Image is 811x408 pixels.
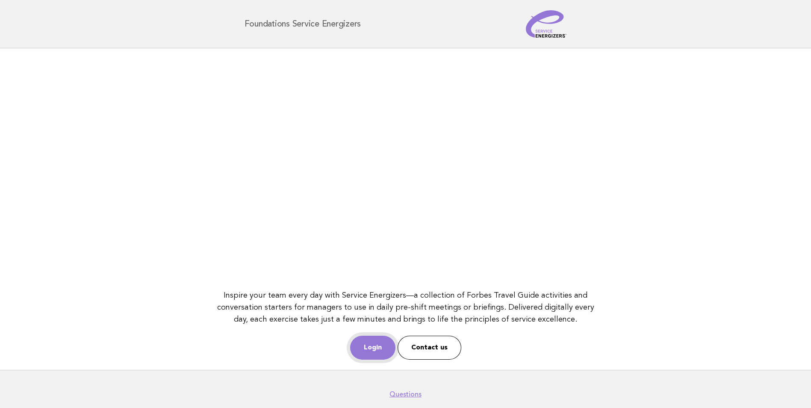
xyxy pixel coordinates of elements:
a: Questions [389,390,422,399]
a: Login [350,336,395,360]
p: Inspire your team every day with Service Energizers—a collection of Forbes Travel Guide activitie... [213,290,598,325]
a: Contact us [398,336,461,360]
h1: Foundations Service Energizers [245,20,361,28]
img: Service Energizers [526,10,567,38]
iframe: YouTube video player [213,59,598,275]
